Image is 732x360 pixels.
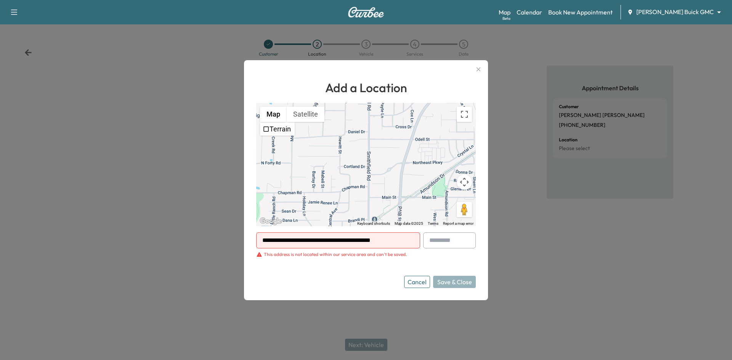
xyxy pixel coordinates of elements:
[357,221,390,226] button: Keyboard shortcuts
[428,221,438,226] a: Terms (opens in new tab)
[443,221,474,226] a: Report a map error
[404,276,430,288] button: Cancel
[457,174,472,190] button: Map camera controls
[502,16,510,21] div: Beta
[548,8,613,17] a: Book New Appointment
[395,221,423,226] span: Map data ©2025
[287,107,324,122] button: Show satellite imagery
[256,78,476,97] h1: Add a Location
[636,8,714,16] span: [PERSON_NAME] Buick GMC
[270,125,291,133] label: Terrain
[499,8,510,17] a: MapBeta
[348,7,384,18] img: Curbee Logo
[517,8,542,17] a: Calendar
[261,123,294,135] li: Terrain
[260,122,295,136] ul: Show street map
[260,107,287,122] button: Show street map
[264,251,407,258] div: This address is not located within our service area and can't be saved.
[457,107,472,122] button: Toggle fullscreen view
[258,216,283,226] a: Open this area in Google Maps (opens a new window)
[258,216,283,226] img: Google
[457,202,472,217] button: Drag Pegman onto the map to open Street View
